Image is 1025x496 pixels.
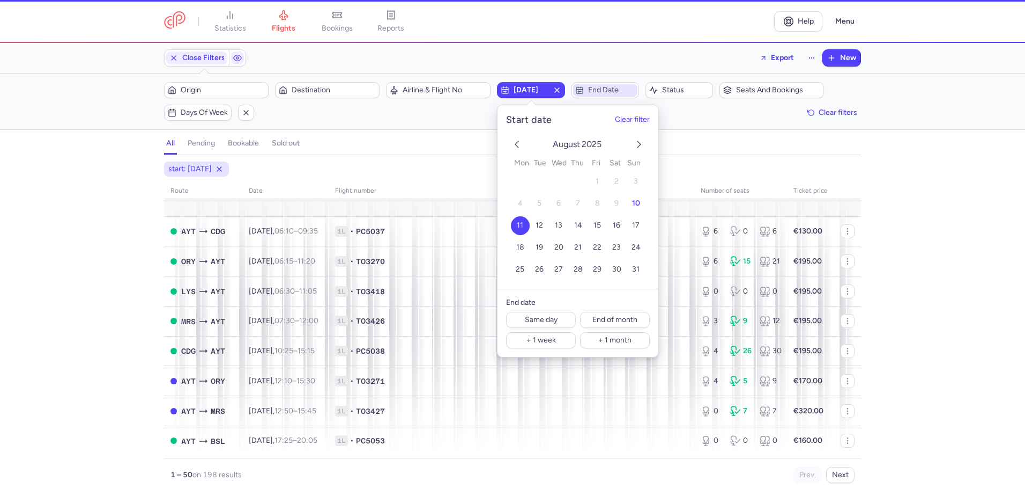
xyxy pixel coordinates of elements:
[701,286,722,297] div: 0
[518,199,523,208] span: 4
[497,82,565,98] button: [DATE]
[181,375,196,387] span: Antalya, Antalya, Turkey
[516,243,524,252] span: 18
[549,238,568,257] button: 20
[310,10,364,33] a: bookings
[168,164,212,174] span: start: [DATE]
[555,221,562,230] span: 13
[274,257,293,266] time: 06:15
[556,199,561,208] span: 6
[793,436,822,445] strong: €160.00
[170,258,177,265] span: OPEN
[793,346,822,355] strong: €195.00
[760,286,781,297] div: 0
[615,116,650,125] button: Clear filter
[511,260,530,279] button: 25
[170,318,177,324] span: OPEN
[829,11,861,32] button: Menu
[181,345,196,357] span: Charles De Gaulle, Paris, France
[607,260,626,279] button: 30
[530,260,549,279] button: 26
[511,238,530,257] button: 18
[350,286,354,297] span: •
[662,86,709,94] span: Status
[249,257,315,266] span: [DATE],
[819,108,857,116] span: Clear filters
[298,406,316,415] time: 15:45
[356,376,385,386] span: TO3271
[627,260,645,279] button: 31
[595,199,600,208] span: 8
[164,183,242,199] th: route
[181,435,196,447] span: Antalya, Antalya, Turkey
[274,227,294,236] time: 06:10
[203,10,257,33] a: statistics
[296,376,315,385] time: 15:30
[350,226,354,237] span: •
[514,86,548,94] span: [DATE]
[298,227,318,236] time: 09:35
[181,405,196,417] span: Antalya, Antalya, Turkey
[249,346,315,355] span: [DATE],
[549,216,568,235] button: 13
[350,316,354,326] span: •
[274,376,315,385] span: –
[329,183,694,199] th: Flight number
[170,348,177,354] span: OPEN
[274,287,295,296] time: 06:30
[335,226,348,237] span: 1L
[164,105,232,121] button: Days of week
[576,199,580,208] span: 7
[511,194,530,213] button: 4
[299,316,318,325] time: 12:00
[292,86,376,94] span: Destination
[164,11,185,31] a: CitizenPlane red outlined logo
[511,216,530,235] button: 11
[181,316,196,327] span: Marseille Provence Airport, Marseille, France
[760,316,781,326] div: 12
[701,346,722,356] div: 4
[298,346,315,355] time: 15:15
[730,316,751,326] div: 9
[607,172,626,191] button: 2
[335,316,348,326] span: 1L
[627,216,645,235] button: 17
[356,316,385,326] span: TO3426
[274,346,293,355] time: 10:25
[356,435,385,446] span: PC5053
[211,286,225,297] span: Antalya, Antalya, Turkey
[596,177,599,186] span: 1
[211,345,225,357] span: Antalya, Antalya, Turkey
[549,194,568,213] button: 6
[632,199,640,208] span: 10
[730,286,751,297] div: 0
[632,265,640,274] span: 31
[170,470,192,479] strong: 1 – 50
[593,243,601,252] span: 22
[530,216,549,235] button: 12
[588,216,607,235] button: 15
[274,346,315,355] span: –
[536,221,543,230] span: 12
[612,265,621,274] span: 30
[188,138,215,148] h4: pending
[335,435,348,446] span: 1L
[588,194,607,213] button: 8
[211,256,225,267] span: Antalya, Antalya, Turkey
[356,286,385,297] span: TO3418
[694,183,787,199] th: number of seats
[181,286,196,297] span: St-Exupéry, Lyon, France
[793,227,822,236] strong: €130.00
[588,172,607,191] button: 1
[386,82,491,98] button: Airline & Flight No.
[549,260,568,279] button: 27
[574,265,583,274] span: 28
[274,316,318,325] span: –
[569,194,588,213] button: 7
[823,50,860,66] button: New
[350,435,354,446] span: •
[211,225,225,237] span: Charles De Gaulle, Paris, France
[701,406,722,417] div: 0
[536,243,543,252] span: 19
[274,406,316,415] span: –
